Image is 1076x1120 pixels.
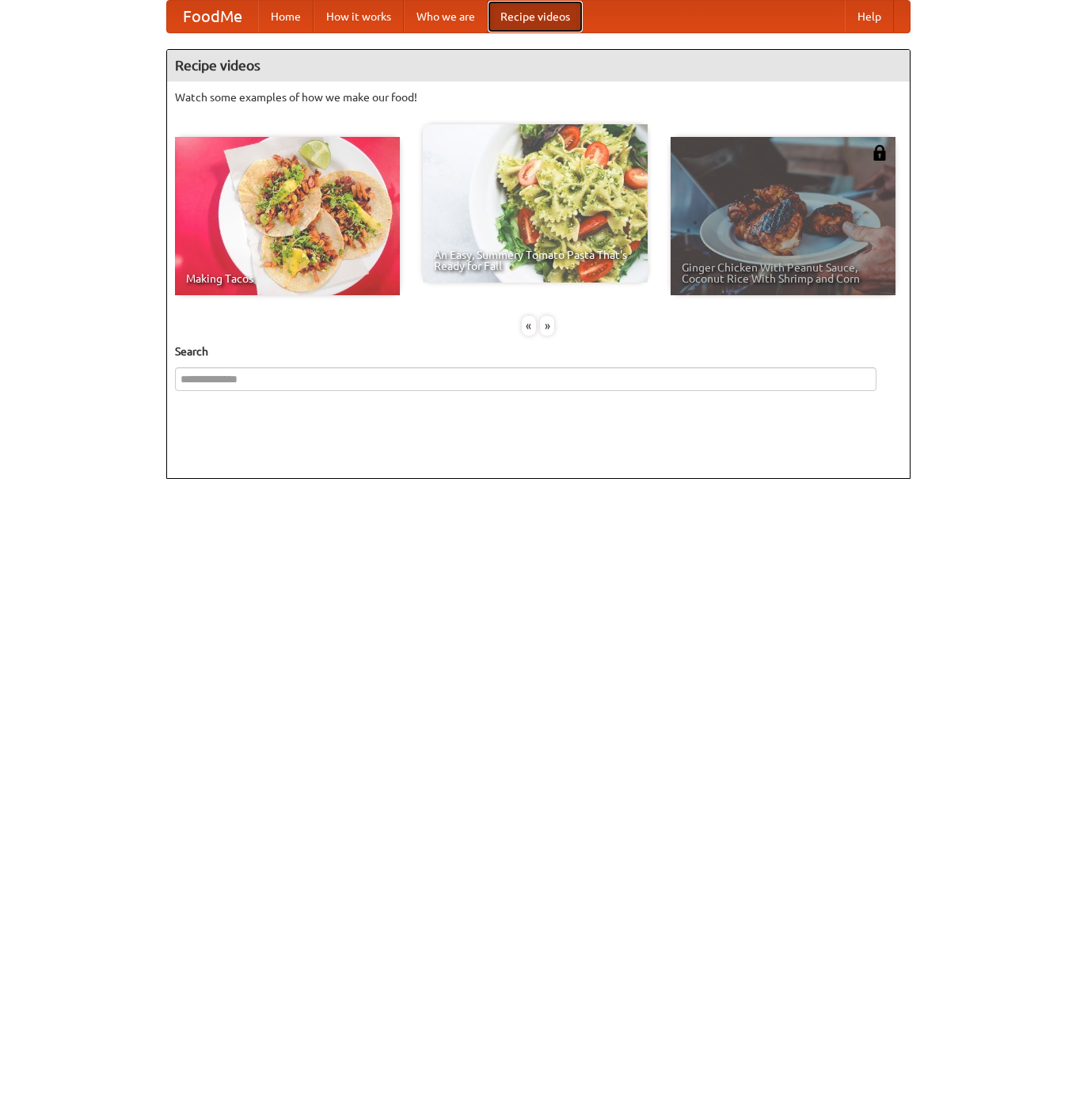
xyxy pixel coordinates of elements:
a: FoodMe [167,1,258,32]
a: How it works [314,1,404,32]
a: Recipe videos [488,1,583,32]
div: « [522,316,536,336]
span: An Easy, Summery Tomato Pasta That's Ready for Fall [434,249,637,271]
h5: Search [175,344,902,359]
a: Who we are [404,1,488,32]
a: An Easy, Summery Tomato Pasta That's Ready for Fall [423,124,648,283]
a: Help [845,1,894,32]
h4: Recipe videos [167,50,910,82]
a: Home [258,1,314,32]
p: Watch some examples of how we make our food! [175,89,902,105]
div: » [540,316,554,336]
span: Making Tacos [186,273,389,284]
img: 483408.png [872,145,888,161]
a: Making Tacos [175,137,400,295]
